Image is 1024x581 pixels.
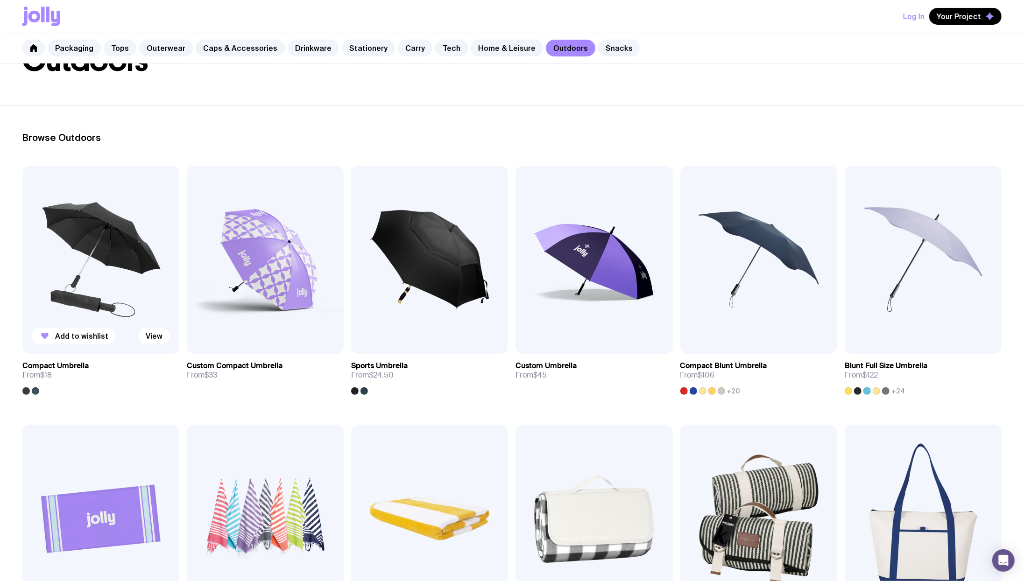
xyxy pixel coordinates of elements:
span: From [351,371,394,380]
a: Custom Compact UmbrellaFrom$33 [187,354,344,387]
span: From [187,371,217,380]
a: Snacks [598,40,640,56]
span: $33 [205,370,217,380]
span: $18 [40,370,52,380]
div: Open Intercom Messenger [992,549,1015,572]
a: Packaging [48,40,101,56]
a: Home & Leisure [471,40,543,56]
span: From [516,371,547,380]
button: Add to wishlist [32,328,116,344]
span: +20 [727,387,741,395]
a: Drinkware [288,40,339,56]
h3: Compact Umbrella [22,361,89,371]
span: $106 [698,370,715,380]
a: Carry [398,40,432,56]
a: Blunt Full Size UmbrellaFrom$122+24 [845,354,1002,395]
span: From [845,371,878,380]
a: Compact UmbrellaFrom$18 [22,354,179,395]
span: Add to wishlist [55,331,108,341]
a: Stationery [342,40,395,56]
span: $45 [533,370,547,380]
a: Outerwear [139,40,193,56]
a: Tech [435,40,468,56]
a: Outdoors [546,40,595,56]
a: Caps & Accessories [196,40,285,56]
a: Sports UmbrellaFrom$24.50 [351,354,508,395]
span: $122 [862,370,878,380]
span: Your Project [937,12,981,21]
a: Custom UmbrellaFrom$45 [516,354,672,387]
h3: Custom Compact Umbrella [187,361,282,371]
span: From [680,371,715,380]
a: Compact Blunt UmbrellaFrom$106+20 [680,354,837,395]
h1: Outdoors [22,46,1002,76]
h3: Sports Umbrella [351,361,408,371]
button: Your Project [929,8,1002,25]
a: View [138,328,170,344]
h3: Custom Umbrella [516,361,577,371]
span: From [22,371,52,380]
h3: Compact Blunt Umbrella [680,361,767,371]
button: Log In [903,8,925,25]
a: Tops [104,40,136,56]
h3: Blunt Full Size Umbrella [845,361,927,371]
h2: Browse Outdoors [22,132,1002,143]
span: +24 [891,387,905,395]
span: $24.50 [369,370,394,380]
